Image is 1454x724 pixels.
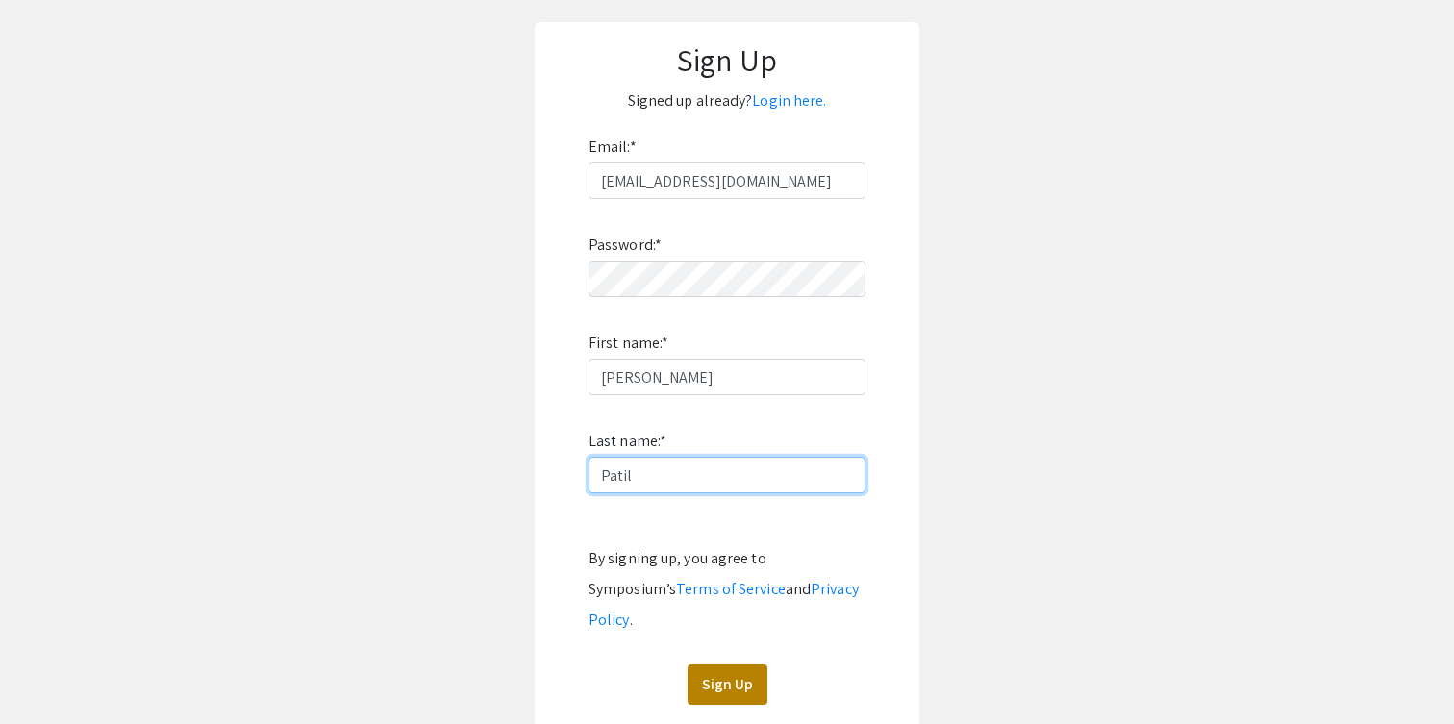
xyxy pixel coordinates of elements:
label: Last name: [589,426,666,457]
button: Sign Up [688,664,767,705]
label: Password: [589,230,662,261]
label: First name: [589,328,668,359]
a: Privacy Policy [589,579,859,630]
p: Signed up already? [554,86,900,116]
iframe: Chat [14,637,82,710]
a: Terms of Service [676,579,786,599]
label: Email: [589,132,637,162]
h1: Sign Up [554,41,900,78]
div: By signing up, you agree to Symposium’s and . [589,543,865,636]
a: Login here. [752,90,826,111]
